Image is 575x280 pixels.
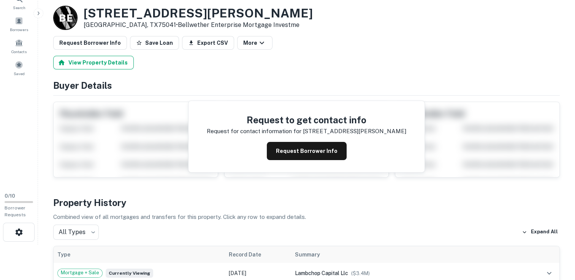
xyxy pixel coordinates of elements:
[53,225,99,240] div: All Types
[5,205,26,217] span: Borrower Requests
[53,196,560,209] h4: Property History
[14,71,25,77] span: Saved
[53,212,560,222] p: Combined view of all mortgages and transfers for this property. Click any row to expand details.
[130,36,179,50] button: Save Loan
[13,5,25,11] span: Search
[84,6,313,20] h3: [STREET_ADDRESS][PERSON_NAME]
[520,227,560,238] button: Expand All
[225,246,291,263] th: Record Date
[11,49,27,55] span: Contacts
[84,20,313,30] p: [GEOGRAPHIC_DATA], TX75041 •
[58,269,102,277] span: Mortgage + Sale
[207,127,301,136] p: Request for contact information for
[2,36,36,56] a: Contacts
[351,271,370,276] span: ($ 3.4M )
[2,14,36,34] a: Borrowers
[295,270,348,276] span: lambchop capital llc
[106,269,153,278] span: Currently viewing
[537,219,575,256] iframe: Chat Widget
[543,267,556,280] button: expand row
[53,56,134,69] button: View Property Details
[267,142,347,160] button: Request Borrower Info
[53,36,127,50] button: Request Borrower Info
[237,36,272,50] button: More
[5,193,15,199] span: 0 / 10
[207,113,406,127] h4: Request to get contact info
[303,127,406,136] p: [STREET_ADDRESS][PERSON_NAME]
[182,36,234,50] button: Export CSV
[178,21,299,28] a: Bellwether Enterprise Mortgage Investme
[2,58,36,78] a: Saved
[10,27,28,33] span: Borrowers
[53,79,560,92] h4: Buyer Details
[59,11,72,25] p: B E
[54,246,225,263] th: Type
[291,246,526,263] th: Summary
